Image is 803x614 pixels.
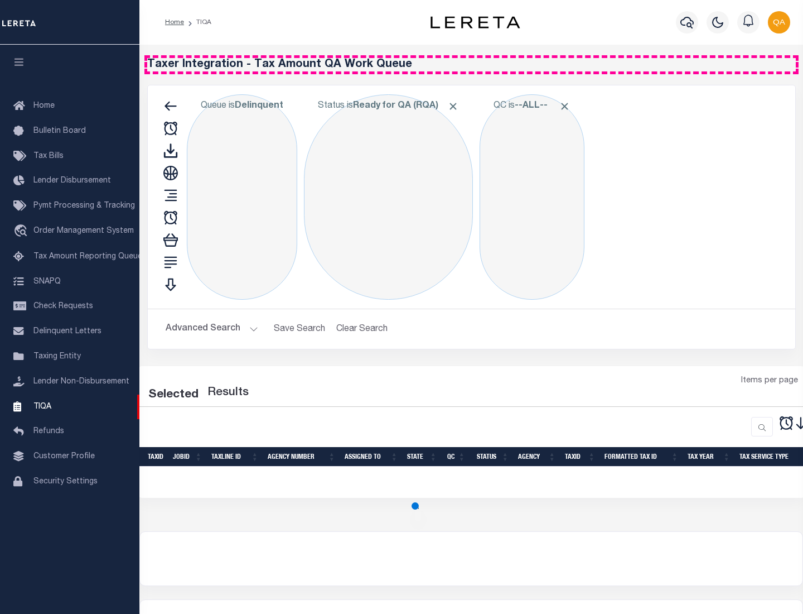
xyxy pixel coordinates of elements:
[33,353,81,361] span: Taxing Entity
[168,447,207,467] th: JobID
[768,11,790,33] img: svg+xml;base64,PHN2ZyB4bWxucz0iaHR0cDovL3d3dy53My5vcmcvMjAwMC9zdmciIHBvaW50ZXItZXZlbnRzPSJub25lIi...
[447,100,459,112] span: Click to Remove
[187,94,297,300] div: Click to Edit
[33,177,111,185] span: Lender Disbursement
[515,102,548,111] b: --ALL--
[166,318,258,340] button: Advanced Search
[480,94,584,300] div: Click to Edit
[33,378,129,386] span: Lender Non-Disbursement
[559,100,570,112] span: Click to Remove
[33,402,51,410] span: TIQA
[147,58,796,71] h5: Taxer Integration - Tax Amount QA Work Queue
[33,277,61,285] span: SNAPQ
[560,447,600,467] th: TaxID
[304,94,473,300] div: Click to Edit
[33,127,86,135] span: Bulletin Board
[184,17,211,27] li: TIQA
[33,152,64,160] span: Tax Bills
[13,224,31,239] i: travel_explore
[514,447,560,467] th: Agency
[430,16,520,28] img: logo-dark.svg
[33,478,98,486] span: Security Settings
[683,447,735,467] th: Tax Year
[33,253,142,261] span: Tax Amount Reporting Queue
[263,447,340,467] th: Agency Number
[148,386,199,404] div: Selected
[33,102,55,110] span: Home
[600,447,683,467] th: Formatted Tax ID
[442,447,470,467] th: QC
[165,19,184,26] a: Home
[741,375,798,387] span: Items per page
[33,227,134,235] span: Order Management System
[33,303,93,310] span: Check Requests
[33,328,101,335] span: Delinquent Letters
[33,202,135,210] span: Pymt Processing & Tracking
[332,318,393,340] button: Clear Search
[33,453,95,461] span: Customer Profile
[353,102,459,111] b: Ready for QA (RQA)
[470,447,514,467] th: Status
[207,447,263,467] th: TaxLine ID
[235,102,283,111] b: Delinquent
[143,447,168,467] th: TaxID
[340,447,403,467] th: Assigned To
[267,318,332,340] button: Save Search
[403,447,442,467] th: State
[33,428,64,435] span: Refunds
[207,384,249,402] label: Results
